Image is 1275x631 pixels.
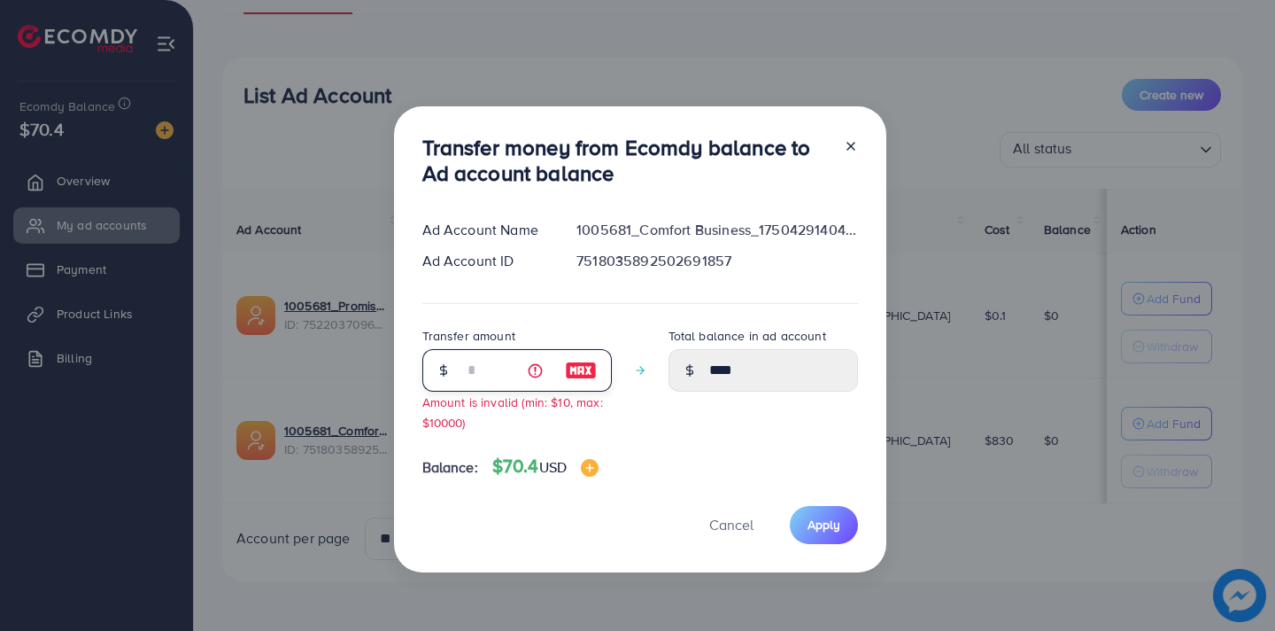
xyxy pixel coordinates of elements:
[668,327,826,345] label: Total balance in ad account
[408,220,563,240] div: Ad Account Name
[565,360,597,381] img: image
[492,456,599,478] h4: $70.4
[422,393,603,431] small: Amount is invalid (min: $10, max: $10000)
[539,457,567,477] span: USD
[581,459,599,477] img: image
[422,327,515,345] label: Transfer amount
[807,516,840,534] span: Apply
[562,220,871,240] div: 1005681_Comfort Business_1750429140479
[408,251,563,271] div: Ad Account ID
[422,457,478,478] span: Balance:
[422,135,830,186] h3: Transfer money from Ecomdy balance to Ad account balance
[790,506,858,544] button: Apply
[687,506,776,544] button: Cancel
[709,515,753,534] span: Cancel
[562,251,871,271] div: 7518035892502691857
